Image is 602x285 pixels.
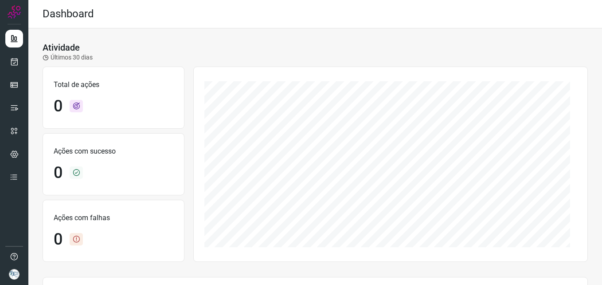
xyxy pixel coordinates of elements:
h2: Dashboard [43,8,94,20]
p: Ações com falhas [54,213,173,223]
p: Total de ações [54,79,173,90]
img: Logo [8,5,21,19]
h1: 0 [54,163,63,182]
img: 2df383a8bc393265737507963739eb71.PNG [9,269,20,280]
h3: Atividade [43,42,80,53]
p: Ações com sucesso [54,146,173,157]
h1: 0 [54,97,63,116]
h1: 0 [54,230,63,249]
p: Últimos 30 dias [43,53,93,62]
